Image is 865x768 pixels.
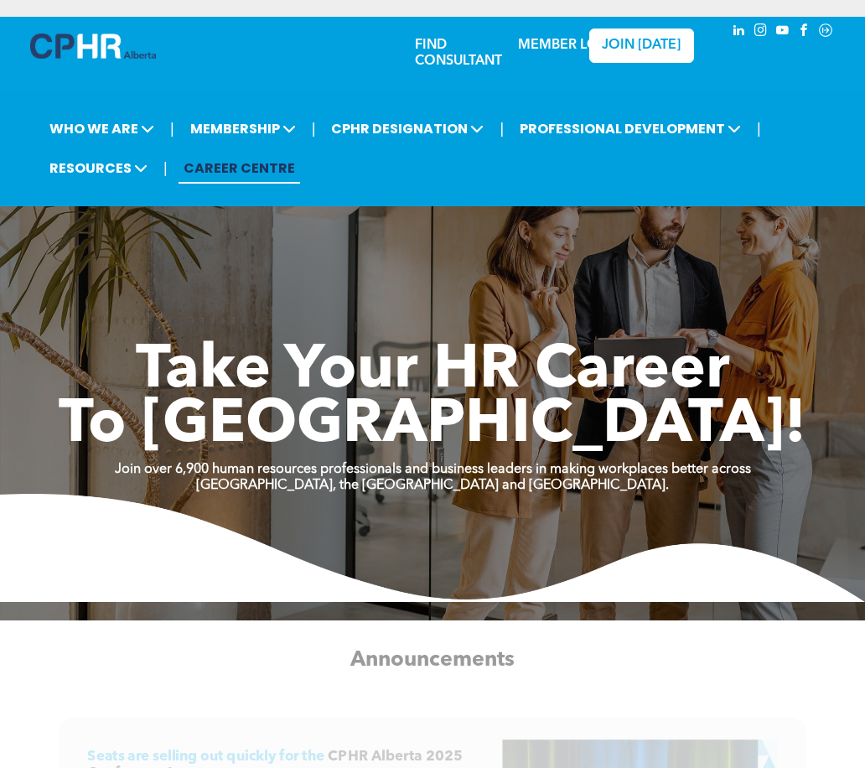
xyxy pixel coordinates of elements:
[350,649,515,670] span: Announcements
[44,113,159,144] span: WHO WE ARE
[515,113,746,144] span: PROFESSIONAL DEVELOPMENT
[312,112,316,146] li: |
[115,463,751,476] strong: Join over 6,900 human resources professionals and business leaders in making workplaces better ac...
[136,341,730,402] span: Take Your HR Career
[816,21,835,44] a: Social network
[326,113,489,144] span: CPHR DESIGNATION
[30,34,156,59] img: A blue and white logo for cp alberta
[757,112,761,146] li: |
[179,153,300,184] a: CAREER CENTRE
[163,151,168,185] li: |
[170,112,174,146] li: |
[518,39,623,52] a: MEMBER LOGIN
[87,749,324,763] span: Seats are selling out quickly for the
[415,39,502,68] a: FIND CONSULTANT
[185,113,301,144] span: MEMBERSHIP
[751,21,769,44] a: instagram
[729,21,748,44] a: linkedin
[795,21,813,44] a: facebook
[44,153,153,184] span: RESOURCES
[59,396,806,456] span: To [GEOGRAPHIC_DATA]!
[196,479,669,492] strong: [GEOGRAPHIC_DATA], the [GEOGRAPHIC_DATA] and [GEOGRAPHIC_DATA].
[500,112,504,146] li: |
[773,21,791,44] a: youtube
[589,29,694,63] a: JOIN [DATE]
[602,38,681,54] span: JOIN [DATE]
